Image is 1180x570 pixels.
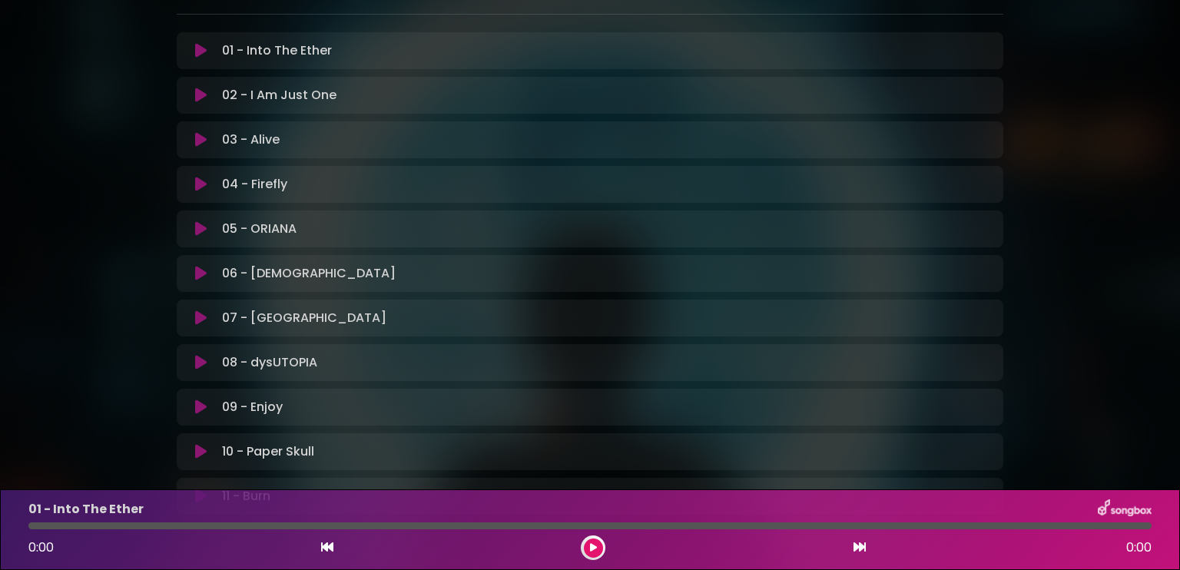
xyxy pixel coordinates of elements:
[222,220,297,238] p: 05 - ORIANA
[222,131,280,149] p: 03 - Alive
[222,86,336,104] p: 02 - I Am Just One
[28,500,144,519] p: 01 - Into The Ether
[28,539,54,556] span: 0:00
[222,487,270,505] p: 11 - Burn
[222,264,396,283] p: 06 - [DEMOGRAPHIC_DATA]
[1098,499,1152,519] img: songbox-logo-white.png
[222,175,287,194] p: 04 - Firefly
[222,398,283,416] p: 09 - Enjoy
[222,442,314,461] p: 10 - Paper Skull
[222,41,332,60] p: 01 - Into The Ether
[1126,539,1152,557] span: 0:00
[222,353,317,372] p: 08 - dysUTOPIA
[222,309,386,327] p: 07 - [GEOGRAPHIC_DATA]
